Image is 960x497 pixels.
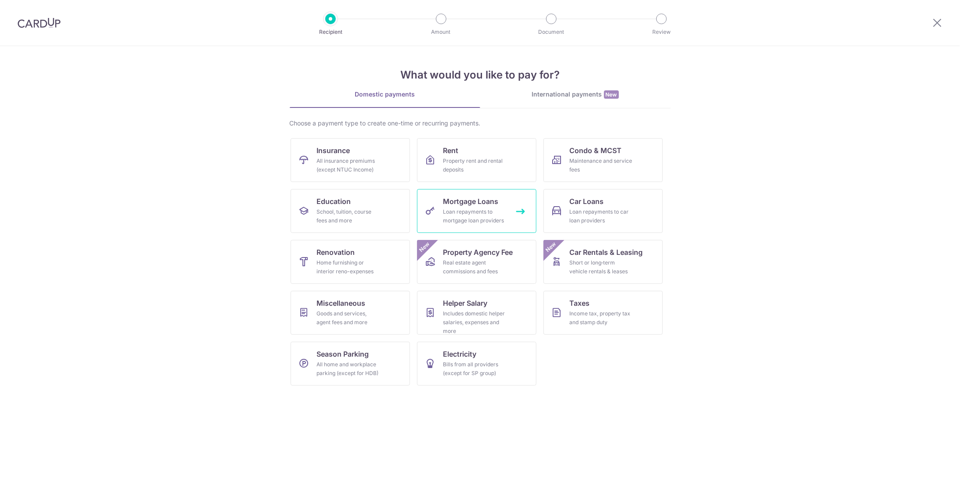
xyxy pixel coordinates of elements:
div: International payments [480,90,671,99]
div: Domestic payments [290,90,480,99]
div: Loan repayments to mortgage loan providers [443,207,507,225]
p: Document [519,28,584,36]
a: ElectricityBills from all providers (except for SP group) [417,342,536,386]
a: Season ParkingAll home and workplace parking (except for HDB) [291,342,410,386]
a: Mortgage LoansLoan repayments to mortgage loan providers [417,189,536,233]
span: Insurance [317,145,350,156]
div: Short or long‑term vehicle rentals & leases [570,258,633,276]
span: Rent [443,145,459,156]
a: MiscellaneousGoods and services, agent fees and more [291,291,410,335]
div: Includes domestic helper salaries, expenses and more [443,309,507,336]
span: Education [317,196,351,207]
span: Condo & MCST [570,145,622,156]
a: Condo & MCSTMaintenance and service fees [543,138,663,182]
p: Review [629,28,694,36]
p: Recipient [298,28,363,36]
span: Miscellaneous [317,298,366,308]
a: RenovationHome furnishing or interior reno-expenses [291,240,410,284]
div: Bills from all providers (except for SP group) [443,360,507,378]
div: Income tax, property tax and stamp duty [570,309,633,327]
span: Renovation [317,247,355,257]
h4: What would you like to pay for? [290,67,671,83]
span: New [417,240,431,254]
span: Taxes [570,298,590,308]
span: New [604,90,619,99]
a: Car LoansLoan repayments to car loan providers [543,189,663,233]
span: Electricity [443,349,477,359]
a: Helper SalaryIncludes domestic helper salaries, expenses and more [417,291,536,335]
div: All insurance premiums (except NTUC Income) [317,157,380,174]
a: RentProperty rent and rental deposits [417,138,536,182]
span: New [543,240,558,254]
span: Helper Salary [443,298,488,308]
a: TaxesIncome tax, property tax and stamp duty [543,291,663,335]
a: Car Rentals & LeasingShort or long‑term vehicle rentals & leasesNew [543,240,663,284]
p: Amount [409,28,474,36]
span: Property Agency Fee [443,247,513,257]
div: Home furnishing or interior reno-expenses [317,258,380,276]
div: All home and workplace parking (except for HDB) [317,360,380,378]
img: CardUp [18,18,61,28]
span: Car Rentals & Leasing [570,247,643,257]
div: Real estate agent commissions and fees [443,258,507,276]
span: Car Loans [570,196,604,207]
div: Loan repayments to car loan providers [570,207,633,225]
div: Goods and services, agent fees and more [317,309,380,327]
a: InsuranceAll insurance premiums (except NTUC Income) [291,138,410,182]
div: Maintenance and service fees [570,157,633,174]
div: Property rent and rental deposits [443,157,507,174]
a: EducationSchool, tuition, course fees and more [291,189,410,233]
span: Season Parking [317,349,369,359]
a: Property Agency FeeReal estate agent commissions and feesNew [417,240,536,284]
div: School, tuition, course fees and more [317,207,380,225]
span: Mortgage Loans [443,196,499,207]
div: Choose a payment type to create one-time or recurring payments. [290,119,671,128]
